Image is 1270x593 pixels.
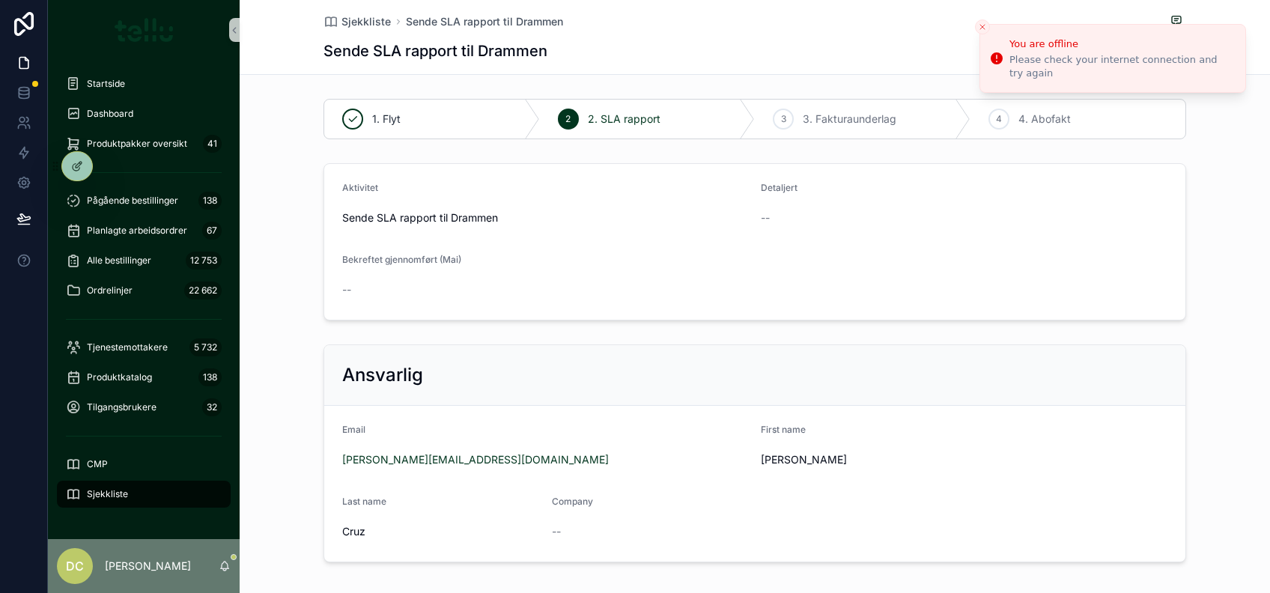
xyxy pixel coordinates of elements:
a: Startside [57,70,231,97]
span: Produktpakker oversikt [87,138,187,150]
span: Dashboard [87,108,133,120]
span: Cruz [342,524,540,539]
span: Last name [342,496,386,507]
span: Tjenestemottakere [87,341,168,353]
span: Aktivitet [342,182,378,193]
span: DC [66,557,84,575]
span: -- [342,282,351,297]
a: Sjekkliste [57,481,231,508]
span: 3. Fakturaunderlag [803,112,896,127]
span: -- [552,524,561,539]
div: Please check your internet connection and try again [1009,53,1233,80]
a: Planlagte arbeidsordrer67 [57,217,231,244]
span: CMP [87,458,108,470]
a: [PERSON_NAME][EMAIL_ADDRESS][DOMAIN_NAME] [342,452,609,467]
span: 4. Abofakt [1018,112,1071,127]
div: 32 [202,398,222,416]
a: Produktkatalog138 [57,364,231,391]
span: -- [761,210,770,225]
span: 1. Flyt [372,112,401,127]
span: Tilgangsbrukere [87,401,157,413]
a: Produktpakker oversikt41 [57,130,231,157]
div: You are offline [1009,37,1233,52]
a: Dashboard [57,100,231,127]
span: Sende SLA rapport til Drammen [342,210,749,225]
a: Ordrelinjer22 662 [57,277,231,304]
span: Email [342,424,365,435]
div: 41 [203,135,222,153]
span: First name [761,424,806,435]
h1: Sende SLA rapport til Drammen [323,40,547,61]
div: 67 [202,222,222,240]
img: App logo [115,18,174,42]
a: Sjekkliste [323,14,391,29]
a: Sende SLA rapport til Drammen [406,14,563,29]
span: 2 [565,113,571,125]
span: Bekreftet gjennomført (Mai) [342,254,461,265]
span: 2. SLA rapport [588,112,660,127]
span: 4 [996,113,1002,125]
span: Pågående bestillinger [87,195,178,207]
div: 22 662 [184,282,222,299]
h2: Ansvarlig [342,363,423,387]
div: 5 732 [189,338,222,356]
span: Ordrelinjer [87,285,133,296]
div: scrollable content [48,60,240,527]
a: CMP [57,451,231,478]
span: Alle bestillinger [87,255,151,267]
a: Tilgangsbrukere32 [57,394,231,421]
a: Pågående bestillinger138 [57,187,231,214]
span: Company [552,496,593,507]
button: Close toast [975,19,990,34]
span: Sjekkliste [87,488,128,500]
span: 3 [781,113,786,125]
div: 138 [198,192,222,210]
span: [PERSON_NAME] [761,452,1167,467]
span: Produktkatalog [87,371,152,383]
div: 12 753 [186,252,222,270]
p: [PERSON_NAME] [105,559,191,574]
div: 138 [198,368,222,386]
a: Tjenestemottakere5 732 [57,334,231,361]
span: Sjekkliste [341,14,391,29]
span: Detaljert [761,182,797,193]
span: Planlagte arbeidsordrer [87,225,187,237]
a: Alle bestillinger12 753 [57,247,231,274]
span: Startside [87,78,125,90]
